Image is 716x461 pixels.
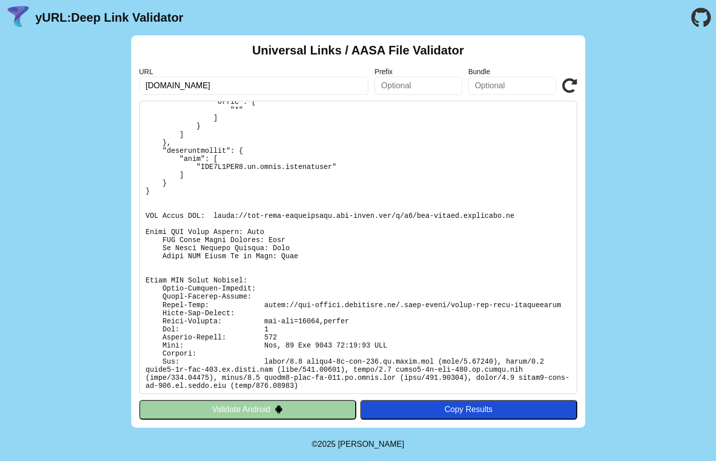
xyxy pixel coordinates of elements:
[360,400,577,419] button: Copy Results
[139,400,356,419] button: Validate Android
[252,43,464,57] h2: Universal Links / AASA File Validator
[468,68,556,76] label: Bundle
[338,440,405,448] a: Michael Ibragimchayev's Personal Site
[318,440,336,448] span: 2025
[35,11,183,25] a: yURL:Deep Link Validator
[274,405,283,414] img: droidIcon.svg
[365,405,572,414] div: Copy Results
[5,5,31,31] img: yURL Logo
[374,77,462,95] input: Optional
[468,77,556,95] input: Optional
[139,101,577,394] pre: Lorem ipsu do: sitam://con-adipis.elitseddo.ei/.temp-incid/utlab-etd-magn-aliquaenima Mi Veniamqu...
[312,428,404,461] footer: ©
[139,68,369,76] label: URL
[374,68,462,76] label: Prefix
[139,77,369,95] input: Required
